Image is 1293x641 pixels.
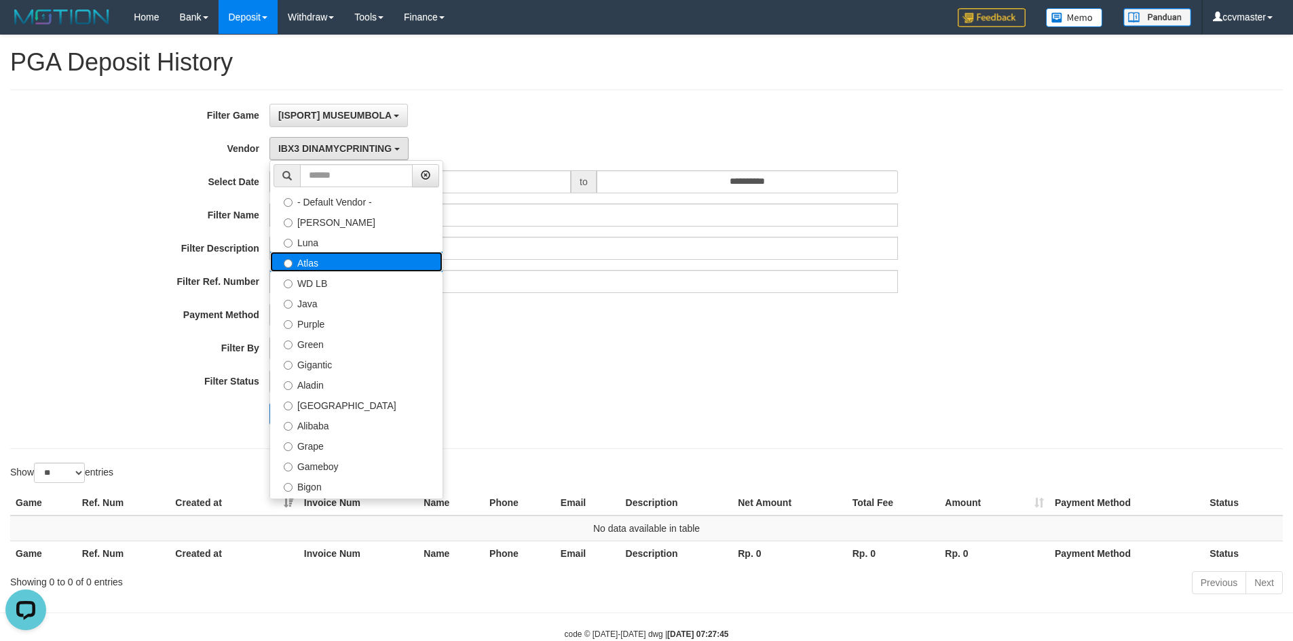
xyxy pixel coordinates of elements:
[270,333,443,353] label: Green
[270,191,443,211] label: - Default Vendor -
[847,541,940,566] th: Rp. 0
[270,394,443,414] label: [GEOGRAPHIC_DATA]
[418,490,484,516] th: Name
[284,381,293,390] input: Aladin
[10,7,113,27] img: MOTION_logo.png
[10,49,1283,76] h1: PGA Deposit History
[299,541,418,566] th: Invoice Num
[269,104,409,127] button: [ISPORT] MUSEUMBOLA
[555,541,620,566] th: Email
[284,300,293,309] input: Java
[284,218,293,227] input: [PERSON_NAME]
[620,541,733,566] th: Description
[667,629,728,639] strong: [DATE] 07:27:45
[270,414,443,435] label: Alibaba
[284,279,293,288] input: WD LB
[847,490,940,516] th: Total Fee
[1204,541,1283,566] th: Status
[270,272,443,292] label: WD LB
[77,490,170,516] th: Ref. Num
[278,110,392,121] span: [ISPORT] MUSEUMBOLA
[270,475,443,496] label: Bigon
[10,570,529,589] div: Showing 0 to 0 of 0 entries
[284,320,293,329] input: Purple
[278,143,392,154] span: IBX3 DINAMYCPRINTING
[939,490,1049,516] th: Amount: activate to sort column ascending
[284,483,293,492] input: Bigon
[284,239,293,248] input: Luna
[571,170,597,193] span: to
[10,463,113,483] label: Show entries
[418,541,484,566] th: Name
[620,490,733,516] th: Description
[555,490,620,516] th: Email
[284,361,293,370] input: Gigantic
[939,541,1049,566] th: Rp. 0
[170,541,299,566] th: Created at
[270,313,443,333] label: Purple
[284,259,293,268] input: Atlas
[269,137,409,160] button: IBX3 DINAMYCPRINTING
[284,442,293,451] input: Grape
[1046,8,1103,27] img: Button%20Memo.svg
[1192,571,1246,594] a: Previous
[284,341,293,349] input: Green
[270,374,443,394] label: Aladin
[958,8,1026,27] img: Feedback.jpg
[1245,571,1283,594] a: Next
[270,211,443,231] label: [PERSON_NAME]
[270,455,443,475] label: Gameboy
[270,292,443,313] label: Java
[732,490,847,516] th: Net Amount
[299,490,418,516] th: Invoice Num
[270,435,443,455] label: Grape
[1204,490,1283,516] th: Status
[1049,541,1204,566] th: Payment Method
[732,541,847,566] th: Rp. 0
[77,541,170,566] th: Ref. Num
[284,198,293,207] input: - Default Vendor -
[284,463,293,471] input: Gameboy
[284,402,293,410] input: [GEOGRAPHIC_DATA]
[34,463,85,483] select: Showentries
[10,541,77,566] th: Game
[565,629,729,639] small: code © [DATE]-[DATE] dwg |
[170,490,299,516] th: Created at: activate to sort column ascending
[1123,8,1191,26] img: panduan.png
[10,490,77,516] th: Game
[484,541,555,566] th: Phone
[10,516,1283,541] td: No data available in table
[484,490,555,516] th: Phone
[270,231,443,252] label: Luna
[270,353,443,374] label: Gigantic
[284,422,293,431] input: Alibaba
[270,496,443,516] label: Allstar
[1049,490,1204,516] th: Payment Method
[5,5,46,46] button: Open LiveChat chat widget
[270,252,443,272] label: Atlas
